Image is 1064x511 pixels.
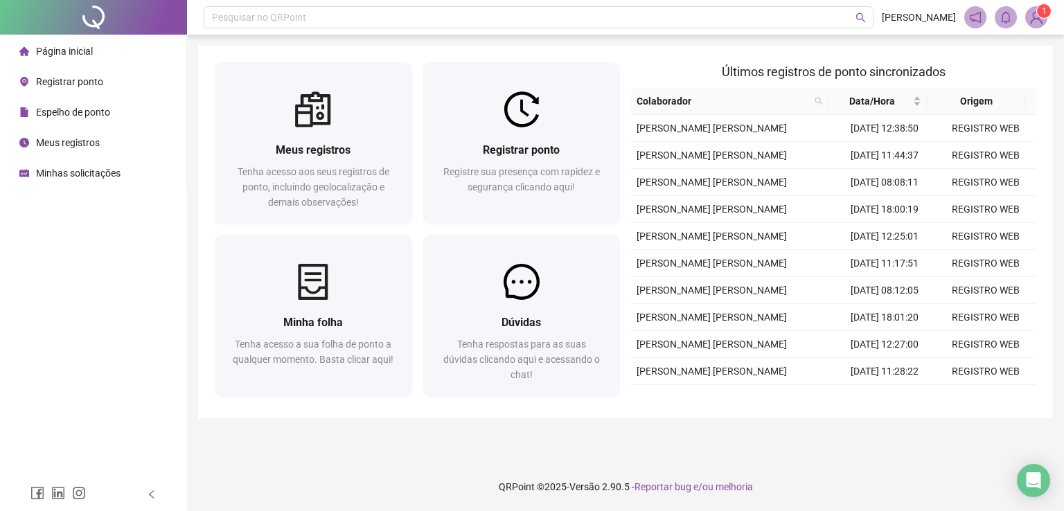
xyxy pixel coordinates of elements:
span: facebook [30,486,44,500]
span: Últimos registros de ponto sincronizados [722,64,946,79]
td: [DATE] 12:38:50 [834,115,935,142]
span: Meus registros [36,137,100,148]
td: [DATE] 11:28:22 [834,358,935,385]
td: REGISTRO WEB [935,385,1036,412]
span: Tenha respostas para as suas dúvidas clicando aqui e acessando o chat! [443,339,600,380]
span: [PERSON_NAME] [882,10,956,25]
span: [PERSON_NAME] [PERSON_NAME] [637,339,787,350]
td: [DATE] 11:17:51 [834,250,935,277]
td: REGISTRO WEB [935,142,1036,169]
span: Registrar ponto [36,76,103,87]
span: bell [1000,11,1012,24]
span: Registrar ponto [483,143,560,156]
span: search [815,97,823,105]
span: instagram [72,486,86,500]
span: schedule [19,168,29,178]
span: Versão [569,481,600,492]
a: Minha folhaTenha acesso a sua folha de ponto a qualquer momento. Basta clicar aqui! [215,235,412,396]
td: [DATE] 18:01:20 [834,304,935,331]
span: 1 [1042,6,1047,16]
td: [DATE] 08:01:23 [834,385,935,412]
span: [PERSON_NAME] [PERSON_NAME] [637,366,787,377]
span: Minhas solicitações [36,168,121,179]
span: environment [19,77,29,87]
span: home [19,46,29,56]
td: [DATE] 12:25:01 [834,223,935,250]
span: left [147,490,157,499]
td: REGISTRO WEB [935,304,1036,331]
td: REGISTRO WEB [935,250,1036,277]
td: REGISTRO WEB [935,331,1036,358]
span: Espelho de ponto [36,107,110,118]
span: [PERSON_NAME] [PERSON_NAME] [637,204,787,215]
span: Minha folha [283,316,343,329]
span: Data/Hora [834,93,910,109]
td: [DATE] 08:08:11 [834,169,935,196]
span: linkedin [51,486,65,500]
span: Registre sua presença com rapidez e segurança clicando aqui! [443,166,600,192]
span: Meus registros [276,143,351,156]
td: [DATE] 12:27:00 [834,331,935,358]
span: [PERSON_NAME] [PERSON_NAME] [637,285,787,296]
td: [DATE] 08:12:05 [834,277,935,304]
span: Tenha acesso aos seus registros de ponto, incluindo geolocalização e demais observações! [238,166,389,208]
span: [PERSON_NAME] [PERSON_NAME] [637,123,787,134]
span: [PERSON_NAME] [PERSON_NAME] [637,177,787,188]
a: Meus registrosTenha acesso aos seus registros de ponto, incluindo geolocalização e demais observa... [215,62,412,224]
a: DúvidasTenha respostas para as suas dúvidas clicando aqui e acessando o chat! [423,235,621,396]
td: REGISTRO WEB [935,358,1036,385]
td: [DATE] 11:44:37 [834,142,935,169]
span: Reportar bug e/ou melhoria [635,481,753,492]
td: REGISTRO WEB [935,169,1036,196]
td: REGISTRO WEB [935,196,1036,223]
div: Open Intercom Messenger [1017,464,1050,497]
td: REGISTRO WEB [935,115,1036,142]
span: search [812,91,826,111]
td: [DATE] 18:00:19 [834,196,935,223]
span: [PERSON_NAME] [PERSON_NAME] [637,258,787,269]
span: [PERSON_NAME] [PERSON_NAME] [637,150,787,161]
th: Origem [927,88,1025,115]
span: file [19,107,29,117]
span: Página inicial [36,46,93,57]
span: [PERSON_NAME] [PERSON_NAME] [637,231,787,242]
span: search [855,12,866,23]
span: Tenha acesso a sua folha de ponto a qualquer momento. Basta clicar aqui! [233,339,393,365]
td: REGISTRO WEB [935,223,1036,250]
span: clock-circle [19,138,29,147]
td: REGISTRO WEB [935,277,1036,304]
img: 93325 [1026,7,1047,28]
span: [PERSON_NAME] [PERSON_NAME] [637,312,787,323]
a: Registrar pontoRegistre sua presença com rapidez e segurança clicando aqui! [423,62,621,224]
span: Dúvidas [502,316,541,329]
span: Colaborador [637,93,809,109]
sup: Atualize o seu contato no menu Meus Dados [1037,4,1051,18]
footer: QRPoint © 2025 - 2.90.5 - [187,463,1064,511]
th: Data/Hora [828,88,927,115]
span: notification [969,11,982,24]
